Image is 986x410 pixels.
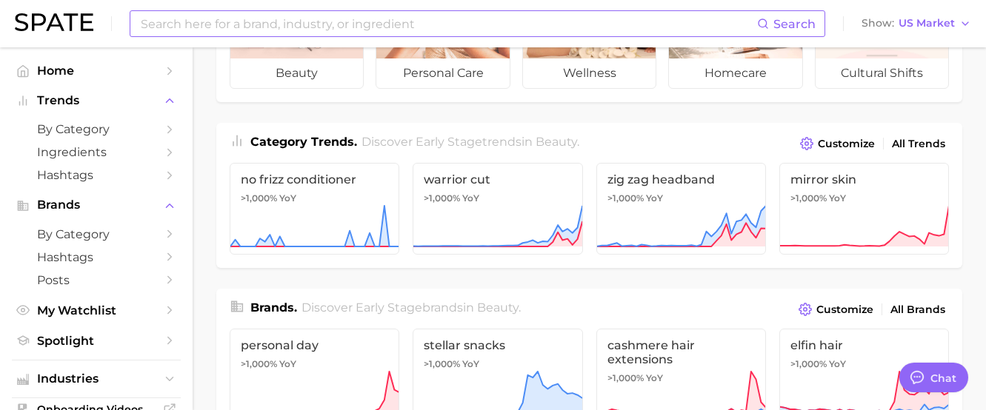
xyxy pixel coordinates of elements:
a: mirror skin>1,000% YoY [779,163,949,255]
a: by Category [12,223,181,246]
button: Brands [12,194,181,216]
a: Hashtags [12,164,181,186]
span: >1,000% [607,192,644,204]
span: >1,000% [790,358,827,369]
span: beauty [477,300,519,315]
a: warrior cut>1,000% YoY [413,163,582,255]
span: YoY [279,192,296,204]
span: Customize [818,138,875,150]
span: Discover Early Stage brands in . [302,300,521,315]
span: Customize [816,303,873,316]
span: All Brands [890,303,945,316]
span: zig zag headband [607,172,755,186]
span: YoY [646,192,663,204]
a: Home [12,59,181,82]
button: Trends [12,90,181,112]
span: YoY [462,192,479,204]
span: cultural shifts [816,58,948,88]
span: My Watchlist [37,303,156,317]
a: Spotlight [12,329,181,352]
span: Category Trends . [250,135,357,149]
span: >1,000% [241,192,277,204]
span: stellar snacks [424,338,571,352]
input: Search here for a brand, industry, or ingredient [139,11,757,36]
span: by Category [37,122,156,136]
span: Discover Early Stage trends in . [362,135,579,149]
a: by Category [12,118,181,141]
span: YoY [829,192,846,204]
span: >1,000% [241,358,277,369]
span: YoY [279,358,296,370]
span: no frizz conditioner [241,172,388,186]
span: Search [773,17,816,31]
span: >1,000% [424,358,460,369]
button: Customize [796,133,879,154]
span: Brands [37,198,156,212]
a: All Brands [887,300,949,320]
span: Home [37,64,156,78]
span: mirror skin [790,172,938,186]
span: personal day [241,338,388,352]
span: Industries [37,372,156,386]
span: >1,000% [790,192,827,204]
span: Posts [37,273,156,287]
span: >1,000% [607,372,644,383]
span: YoY [462,358,479,370]
span: Hashtags [37,168,156,182]
span: Spotlight [37,334,156,348]
span: >1,000% [424,192,460,204]
a: My Watchlist [12,299,181,322]
span: Trends [37,94,156,107]
button: ShowUS Market [858,14,975,33]
span: by Category [37,227,156,241]
a: no frizz conditioner>1,000% YoY [230,163,399,255]
span: All Trends [892,138,945,150]
a: All Trends [888,134,949,154]
span: Show [862,19,894,27]
span: cashmere hair extensions [607,338,755,366]
span: YoY [829,358,846,370]
a: Hashtags [12,246,181,269]
span: US Market [899,19,955,27]
span: wellness [523,58,656,88]
span: Ingredients [37,145,156,159]
span: personal care [376,58,509,88]
a: Ingredients [12,141,181,164]
span: Brands . [250,300,297,315]
span: elfin hair [790,338,938,352]
img: SPATE [15,13,93,31]
span: Hashtags [37,250,156,264]
span: homecare [669,58,802,88]
span: beauty [536,135,577,149]
a: zig zag headband>1,000% YoY [596,163,766,255]
a: Posts [12,269,181,292]
button: Industries [12,368,181,390]
span: beauty [230,58,363,88]
span: warrior cut [424,172,571,186]
button: Customize [795,299,877,320]
span: YoY [646,372,663,384]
